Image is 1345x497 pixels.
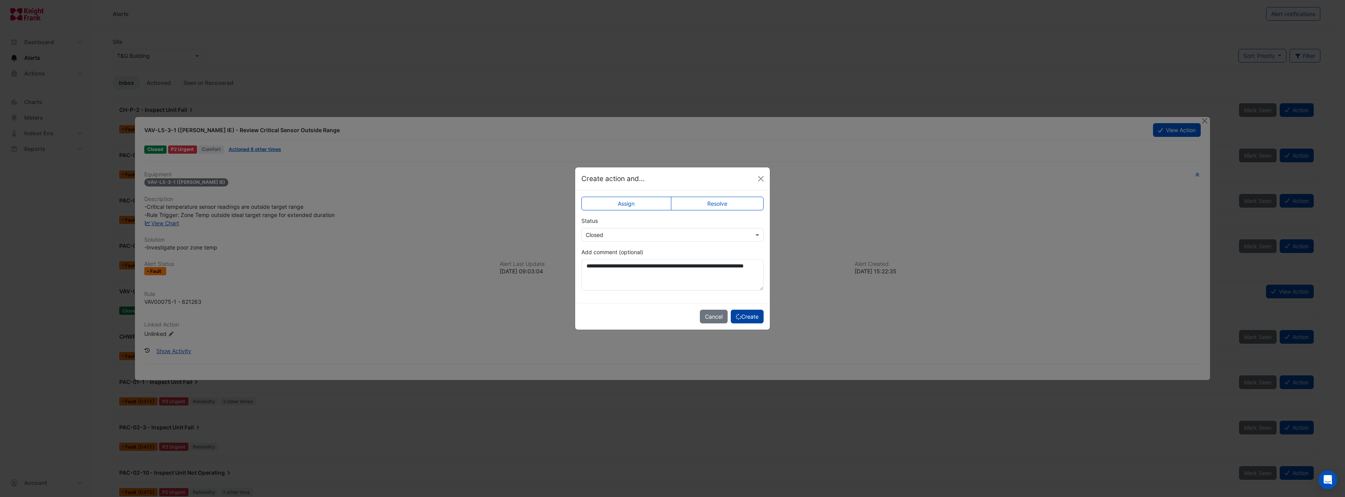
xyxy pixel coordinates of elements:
label: Add comment (optional) [581,248,643,256]
h5: Create action and... [581,174,645,184]
label: Assign [581,197,671,210]
button: Create [731,310,764,323]
label: Resolve [671,197,764,210]
button: Close [755,173,767,185]
label: Status [581,217,598,225]
button: Cancel [700,310,728,323]
div: Open Intercom Messenger [1318,470,1337,489]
